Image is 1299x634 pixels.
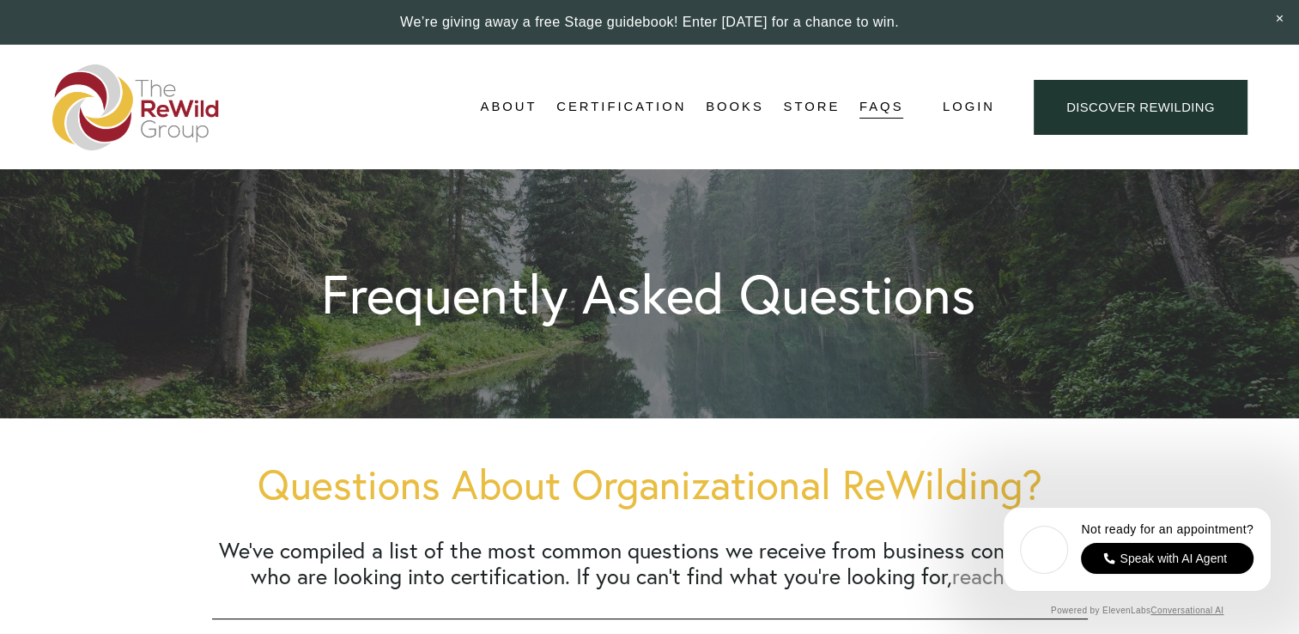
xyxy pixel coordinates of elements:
a: Certification [556,94,686,120]
h1: Frequently Asked Questions [321,267,975,320]
a: Store [783,94,840,120]
a: Discover ReWilding [1034,80,1247,134]
a: Login [943,95,995,119]
a: reach out [952,563,1042,589]
h1: Questions About Organizational ReWilding? [212,461,1088,507]
a: FAQs [859,94,904,120]
img: The ReWild Group [52,64,221,150]
a: About [480,94,537,120]
h2: We’ve compiled a list of the most common questions we receive from business consultants who are l... [212,538,1088,589]
a: Books [706,94,764,120]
